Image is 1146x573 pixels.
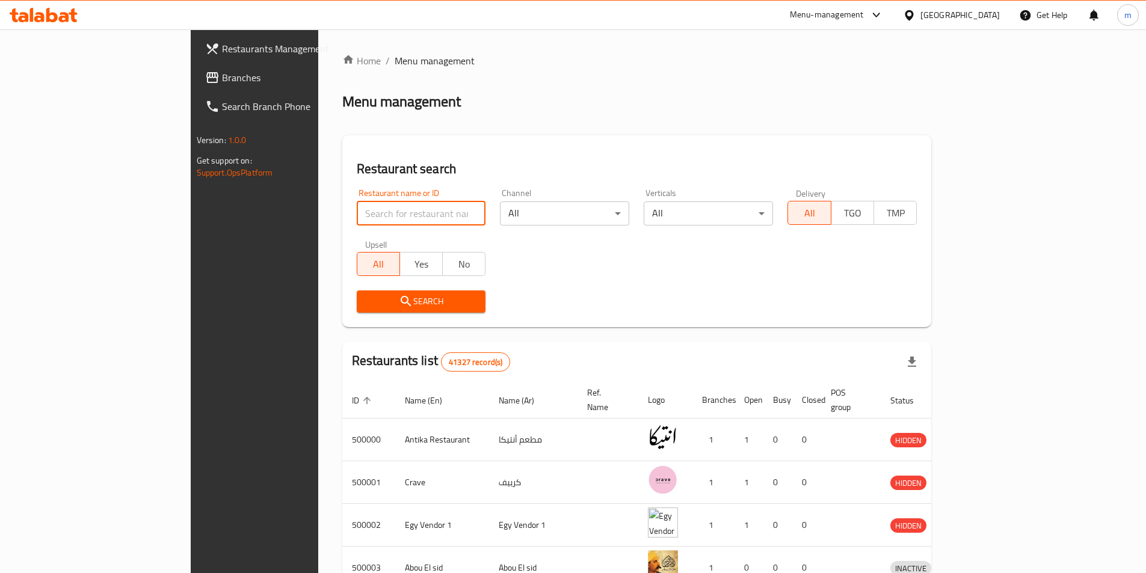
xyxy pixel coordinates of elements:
a: Support.OpsPlatform [197,165,273,180]
td: 0 [792,504,821,547]
span: All [793,204,826,222]
img: Antika Restaurant [648,422,678,452]
button: TMP [873,201,917,225]
span: Restaurants Management [222,41,372,56]
th: Open [735,382,763,418]
td: 1 [735,504,763,547]
td: 1 [735,461,763,504]
div: [GEOGRAPHIC_DATA] [920,8,1000,22]
span: Search [366,294,476,309]
span: ID [352,393,375,408]
span: POS group [831,385,866,414]
span: TGO [836,204,869,222]
td: 0 [763,461,792,504]
h2: Restaurants list [352,352,511,372]
td: 0 [763,418,792,461]
th: Busy [763,382,792,418]
input: Search for restaurant name or ID.. [357,201,486,225]
div: HIDDEN [890,433,926,447]
td: Antika Restaurant [395,418,489,461]
span: Yes [405,256,438,273]
div: Export file [898,348,926,376]
span: Menu management [395,54,475,68]
button: All [357,252,400,276]
img: Egy Vendor 1 [648,507,678,538]
td: 0 [792,461,821,504]
a: Search Branch Phone [196,92,382,121]
label: Upsell [365,240,387,248]
td: Egy Vendor 1 [489,504,578,547]
span: Get support on: [197,153,252,168]
div: Menu-management [790,8,864,22]
td: 1 [692,504,735,547]
span: Version: [197,132,226,148]
button: Search [357,290,486,313]
span: 41327 record(s) [442,357,510,368]
div: Total records count [441,352,510,372]
th: Closed [792,382,821,418]
td: 1 [692,461,735,504]
span: Name (Ar) [499,393,550,408]
td: 1 [692,418,735,461]
td: كرييف [489,461,578,504]
label: Delivery [796,189,826,197]
th: Branches [692,382,735,418]
span: HIDDEN [890,476,926,490]
span: Search Branch Phone [222,99,372,114]
span: HIDDEN [890,434,926,447]
h2: Menu management [342,92,461,111]
span: Ref. Name [587,385,624,414]
span: Branches [222,70,372,85]
td: Egy Vendor 1 [395,504,489,547]
span: Name (En) [405,393,458,408]
span: No [448,256,481,273]
span: 1.0.0 [228,132,247,148]
td: 0 [792,418,821,461]
a: Restaurants Management [196,34,382,63]
div: All [500,201,629,225]
td: Crave [395,461,489,504]
img: Crave [648,465,678,495]
li: / [386,54,390,68]
th: Logo [638,382,692,418]
h2: Restaurant search [357,160,917,178]
button: TGO [831,201,874,225]
span: All [362,256,395,273]
nav: breadcrumb [342,54,932,68]
td: مطعم أنتيكا [489,418,578,461]
td: 0 [763,504,792,547]
a: Branches [196,63,382,92]
span: Status [890,393,929,408]
button: No [442,252,485,276]
button: Yes [399,252,443,276]
span: m [1124,8,1132,22]
button: All [787,201,831,225]
td: 1 [735,418,763,461]
span: TMP [879,204,912,222]
span: HIDDEN [890,519,926,533]
div: All [644,201,773,225]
